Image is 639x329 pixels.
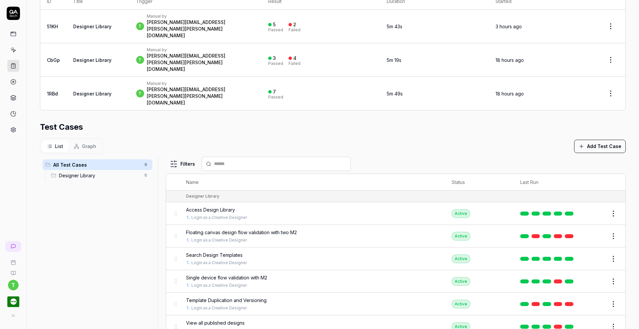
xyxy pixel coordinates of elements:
button: Graph [69,140,102,152]
a: 51KH [47,24,58,29]
div: Designer Library [186,193,219,199]
time: 5m 19s [387,57,401,63]
div: [PERSON_NAME][EMAIL_ADDRESS][PERSON_NAME][PERSON_NAME][DOMAIN_NAME] [147,53,255,73]
div: Active [452,277,470,286]
a: 1RBd [47,91,58,96]
span: 6 [142,171,150,179]
span: 6 [142,161,150,169]
tr: Single device flow validation with M2Login as a Creative DesignerActive [166,270,625,293]
div: 3 [273,55,276,61]
div: [PERSON_NAME][EMAIL_ADDRESS][PERSON_NAME][PERSON_NAME][DOMAIN_NAME] [147,86,255,106]
span: t [136,22,144,30]
time: 18 hours ago [496,91,524,96]
img: Pricer.com Logo [7,296,19,308]
a: Login as a Creative Designer [191,305,247,311]
div: Failed [289,62,301,66]
th: Status [445,174,514,191]
span: Designer Library [59,172,140,179]
tr: Search Design TemplatesLogin as a Creative DesignerActive [166,247,625,270]
span: Graph [82,143,96,150]
div: Manual by [147,81,255,86]
span: View all published designs [186,319,245,326]
a: Login as a Creative Designer [191,260,247,266]
a: New conversation [5,241,21,252]
div: Active [452,209,470,218]
button: List [42,140,69,152]
a: Login as a Creative Designer [191,215,247,221]
span: Access Design Library [186,206,235,213]
time: 5m 43s [387,24,402,29]
div: Manual by [147,47,255,53]
th: Name [179,174,445,191]
button: Add Test Case [574,140,626,153]
time: 5m 49s [387,91,403,96]
span: Floating canvas design flow validation with two M2 [186,229,297,236]
tr: Template Duplication and VersioningLogin as a Creative DesignerActive [166,293,625,315]
span: Search Design Templates [186,251,243,258]
div: Drag to reorderDesigner Library6 [48,170,152,181]
time: 3 hours ago [496,24,522,29]
div: Active [452,300,470,308]
div: Passed [268,95,283,99]
div: Failed [289,28,301,32]
a: Login as a Creative Designer [191,237,247,243]
span: t [136,89,144,97]
a: Designer Library [73,24,111,29]
button: Pricer.com Logo [3,290,24,309]
a: Login as a Creative Designer [191,282,247,288]
span: List [55,143,63,150]
div: Passed [268,28,283,32]
th: Last Run [514,174,583,191]
div: Active [452,254,470,263]
span: Template Duplication and Versioning [186,297,267,304]
div: Manual by [147,14,255,19]
h2: Test Cases [40,121,83,133]
span: All Test Cases [53,161,140,168]
div: 5 [273,22,276,28]
div: 4 [293,55,297,61]
a: CbGp [47,57,60,63]
a: Designer Library [73,57,111,63]
span: t [136,56,144,64]
a: Book a call with us [3,254,24,265]
div: 2 [293,22,296,28]
a: Designer Library [73,91,111,96]
tr: Floating canvas design flow validation with two M2Login as a Creative DesignerActive [166,225,625,247]
time: 18 hours ago [496,57,524,63]
div: Passed [268,62,283,66]
div: [PERSON_NAME][EMAIL_ADDRESS][PERSON_NAME][PERSON_NAME][DOMAIN_NAME] [147,19,255,39]
div: Active [452,232,470,241]
span: Single device flow validation with M2 [186,274,267,281]
div: 7 [273,89,276,95]
button: t [8,280,19,290]
button: Filters [166,157,199,171]
a: Documentation [3,265,24,276]
tr: Access Design LibraryLogin as a Creative DesignerActive [166,202,625,225]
